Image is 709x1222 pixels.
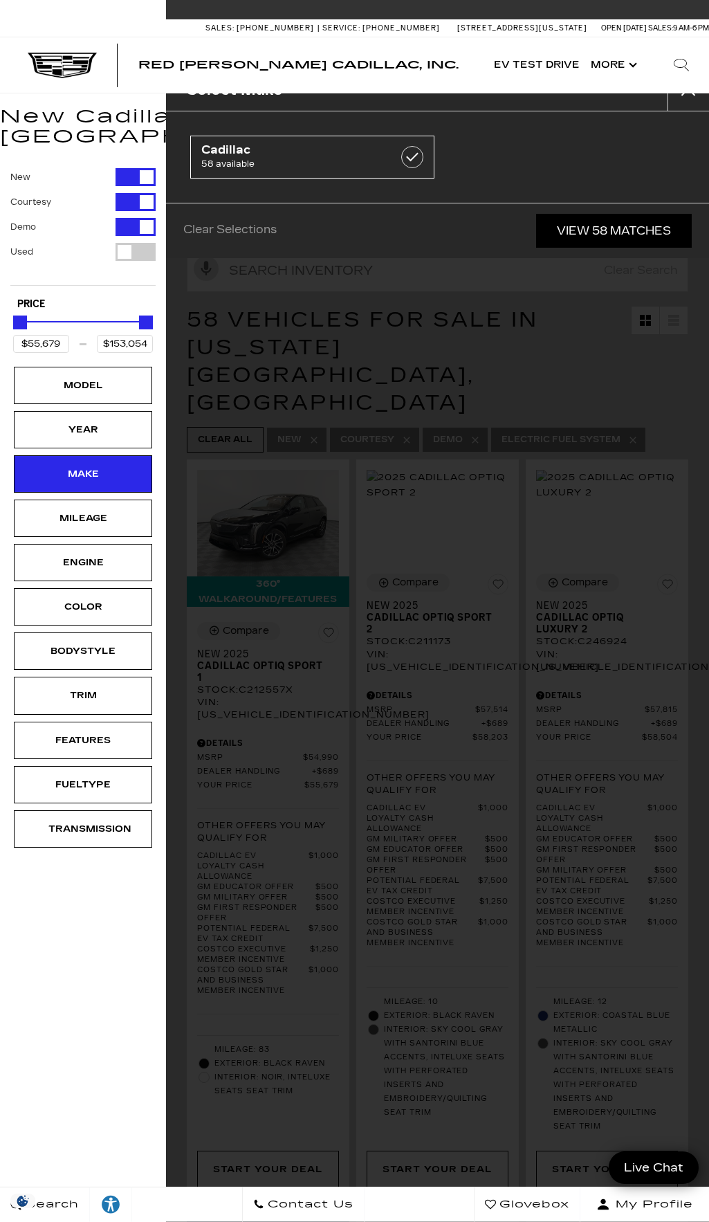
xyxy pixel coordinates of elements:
[90,1194,131,1215] div: Explore your accessibility options
[28,53,97,79] img: Cadillac Dark Logo with Cadillac White Text
[654,37,709,93] div: Search
[322,24,360,33] span: Service:
[13,311,153,353] div: Price
[585,37,640,93] button: More
[21,1195,79,1214] span: Search
[90,1187,132,1222] a: Explore your accessibility options
[48,733,118,748] div: Features
[205,24,317,32] a: Sales: [PHONE_NUMBER]
[14,411,152,448] div: YearYear
[14,455,152,493] div: MakeMake
[17,298,149,311] h5: Price
[97,335,153,353] input: Maximum
[183,223,277,239] a: Clear Selections
[14,544,152,581] div: EngineEngine
[10,245,33,259] label: Used
[7,1194,39,1208] section: Click to Open Cookie Consent Modal
[205,24,234,33] span: Sales:
[48,555,118,570] div: Engine
[48,599,118,614] div: Color
[496,1195,569,1214] span: Glovebox
[48,511,118,526] div: Mileage
[264,1195,353,1214] span: Contact Us
[609,1151,699,1184] a: Live Chat
[536,214,692,248] a: View 58 Matches
[601,24,647,33] span: Open [DATE]
[14,810,152,848] div: TransmissionTransmission
[48,466,118,482] div: Make
[488,37,585,93] a: EV Test Drive
[362,24,440,33] span: [PHONE_NUMBER]
[457,24,587,33] a: [STREET_ADDRESS][US_STATE]
[48,378,118,393] div: Model
[14,367,152,404] div: ModelModel
[190,136,434,179] a: Cadillac58 available
[201,143,389,157] span: Cadillac
[10,195,51,209] label: Courtesy
[580,1187,709,1222] button: Open user profile menu
[317,24,443,32] a: Service: [PHONE_NUMBER]
[14,722,152,759] div: FeaturesFeatures
[138,58,459,71] span: Red [PERSON_NAME] Cadillac, Inc.
[14,632,152,670] div: BodystyleBodystyle
[48,688,118,703] div: Trim
[13,335,69,353] input: Minimum
[14,500,152,537] div: MileageMileage
[10,170,30,184] label: New
[48,422,118,437] div: Year
[138,60,459,71] a: Red [PERSON_NAME] Cadillac, Inc.
[48,777,118,792] div: Fueltype
[237,24,314,33] span: [PHONE_NUMBER]
[474,1187,580,1222] a: Glovebox
[10,168,156,285] div: Filter by Vehicle Type
[48,821,118,837] div: Transmission
[610,1195,693,1214] span: My Profile
[14,588,152,626] div: ColorColor
[139,316,153,329] div: Maximum Price
[48,644,118,659] div: Bodystyle
[10,220,36,234] label: Demo
[673,24,709,33] span: 9 AM-6 PM
[14,766,152,803] div: FueltypeFueltype
[648,24,673,33] span: Sales:
[14,677,152,714] div: TrimTrim
[617,1160,690,1176] span: Live Chat
[201,157,389,171] span: 58 available
[13,316,27,329] div: Minimum Price
[242,1187,365,1222] a: Contact Us
[7,1194,39,1208] img: Opt-Out Icon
